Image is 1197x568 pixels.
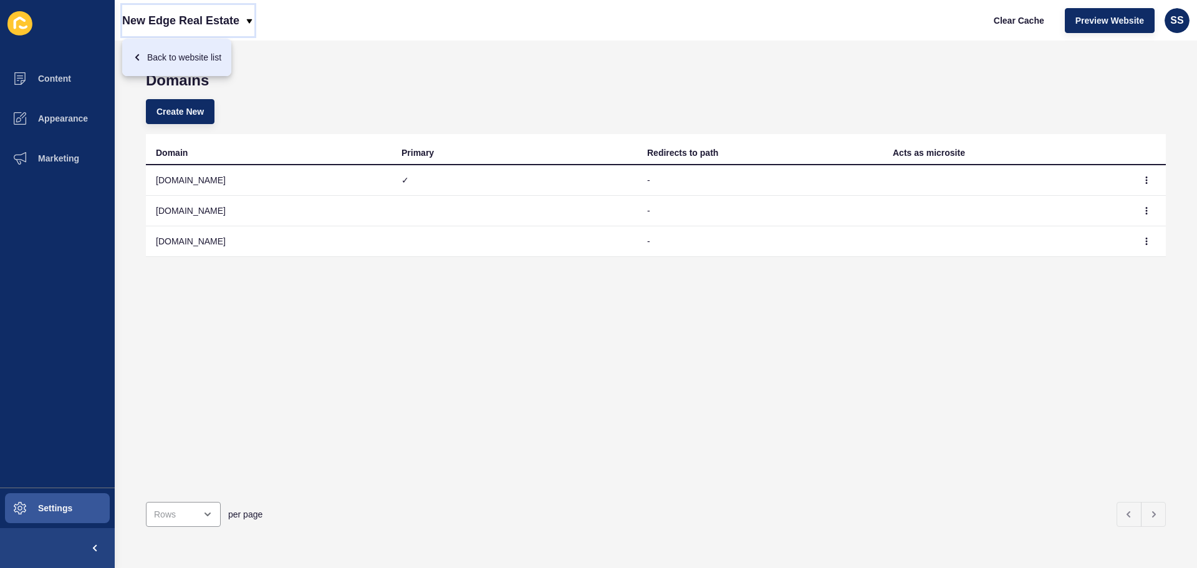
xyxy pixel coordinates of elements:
button: Create New [146,99,214,124]
span: Preview Website [1075,14,1144,27]
div: open menu [146,502,221,527]
td: - [637,226,883,257]
td: ✓ [392,165,637,196]
span: Clear Cache [994,14,1044,27]
div: Primary [401,147,434,159]
td: [DOMAIN_NAME] [146,196,392,226]
span: Create New [156,105,204,118]
span: per page [228,508,262,521]
button: Clear Cache [983,8,1055,33]
div: Redirects to path [647,147,718,159]
div: Back to website list [132,46,221,69]
div: Domain [156,147,188,159]
h1: Domains [146,72,1166,89]
button: Preview Website [1065,8,1155,33]
td: - [637,196,883,226]
td: [DOMAIN_NAME] [146,226,392,257]
p: New Edge Real Estate [122,5,239,36]
td: [DOMAIN_NAME] [146,165,392,196]
span: SS [1170,14,1183,27]
td: - [637,165,883,196]
div: Acts as microsite [893,147,965,159]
